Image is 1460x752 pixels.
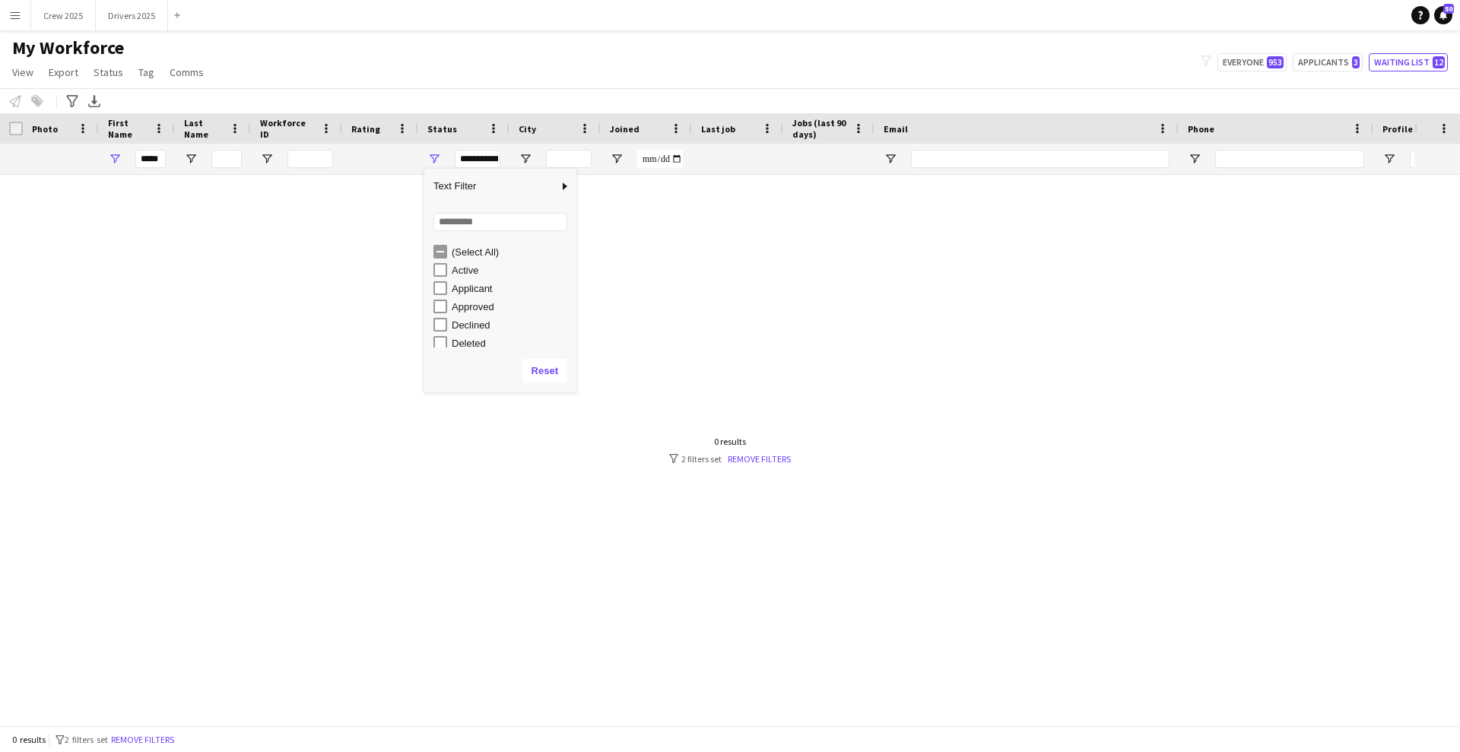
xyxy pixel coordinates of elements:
div: Column Filter [424,169,576,392]
button: Crew 2025 [31,1,96,30]
button: Open Filter Menu [884,152,897,166]
span: Status [427,123,457,135]
button: Everyone953 [1217,53,1287,71]
input: Joined Filter Input [637,150,683,168]
button: Open Filter Menu [427,152,441,166]
button: Open Filter Menu [184,152,198,166]
span: Rating [351,123,380,135]
input: First Name Filter Input [135,150,166,168]
span: 3 [1352,56,1360,68]
span: Comms [170,65,204,79]
div: Filter List [424,243,576,443]
app-action-btn: Advanced filters [63,92,81,110]
input: Last Name Filter Input [211,150,242,168]
input: Workforce ID Filter Input [287,150,333,168]
button: Open Filter Menu [260,152,274,166]
span: 953 [1267,56,1284,68]
span: Photo [32,123,58,135]
button: Applicants3 [1293,53,1363,71]
a: Status [87,62,129,82]
div: 0 results [669,436,791,447]
button: Waiting list12 [1369,53,1448,71]
div: 2 filters set [669,453,791,465]
span: City [519,123,536,135]
span: My Workforce [12,36,124,59]
button: Reset [522,359,567,383]
button: Remove filters [108,731,177,748]
button: Drivers 2025 [96,1,168,30]
a: 50 [1434,6,1452,24]
span: Joined [610,123,640,135]
button: Open Filter Menu [610,152,624,166]
input: Column with Header Selection [9,122,23,135]
span: First Name [108,117,148,140]
div: Applicant [452,283,572,294]
span: Profile [1382,123,1413,135]
a: Tag [132,62,160,82]
div: Deleted [452,338,572,349]
span: Workforce ID [260,117,315,140]
span: Tag [138,65,154,79]
button: Open Filter Menu [1382,152,1396,166]
div: Active [452,265,572,276]
span: Last Name [184,117,224,140]
input: Search filter values [433,213,567,231]
div: Declined [452,319,572,331]
span: Export [49,65,78,79]
span: 50 [1443,4,1454,14]
span: 2 filters set [65,734,108,745]
span: Email [884,123,908,135]
input: Phone Filter Input [1215,150,1364,168]
span: View [12,65,33,79]
span: Status [94,65,123,79]
div: (Select All) [452,246,572,258]
span: 12 [1433,56,1445,68]
a: Remove filters [728,453,791,465]
a: Comms [163,62,210,82]
a: View [6,62,40,82]
input: City Filter Input [546,150,592,168]
span: Phone [1188,123,1214,135]
app-action-btn: Export XLSX [85,92,103,110]
input: Email Filter Input [911,150,1170,168]
a: Export [43,62,84,82]
span: Jobs (last 90 days) [792,117,847,140]
div: Approved [452,301,572,313]
button: Open Filter Menu [1188,152,1201,166]
button: Open Filter Menu [519,152,532,166]
button: Open Filter Menu [108,152,122,166]
span: Last job [701,123,735,135]
span: Text Filter [424,173,558,199]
